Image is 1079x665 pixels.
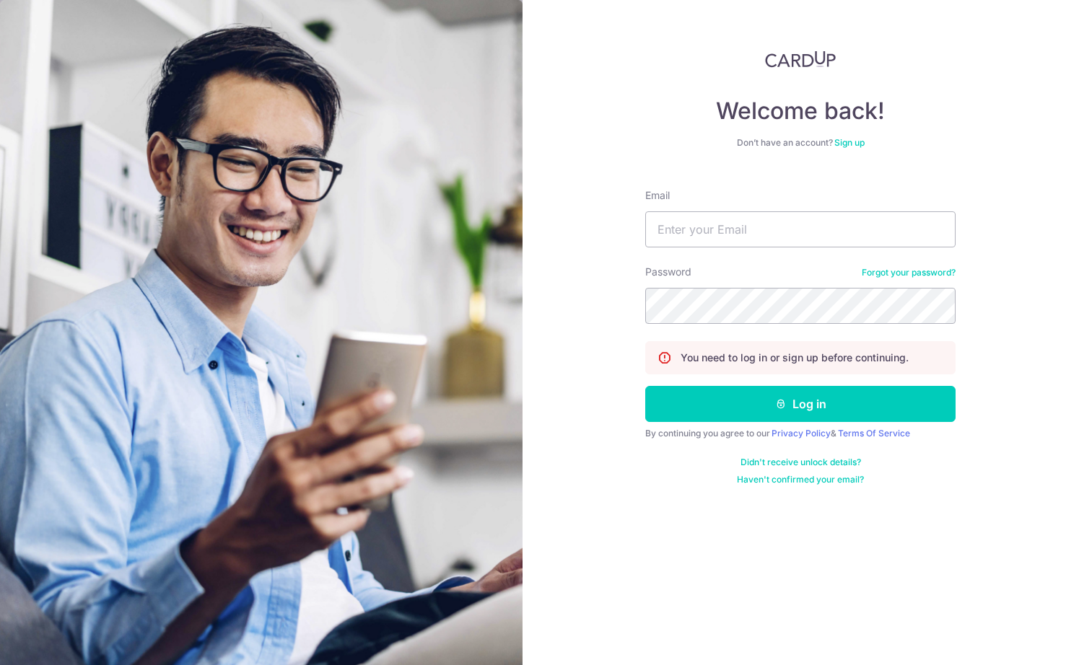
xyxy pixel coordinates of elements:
[681,351,909,365] p: You need to log in or sign up before continuing.
[862,267,956,278] a: Forgot your password?
[645,211,956,247] input: Enter your Email
[645,137,956,149] div: Don’t have an account?
[645,97,956,125] h4: Welcome back!
[645,428,956,439] div: By continuing you agree to our &
[765,50,836,68] img: CardUp Logo
[645,188,670,203] label: Email
[737,474,864,485] a: Haven't confirmed your email?
[772,428,831,439] a: Privacy Policy
[645,265,691,279] label: Password
[834,137,865,148] a: Sign up
[838,428,910,439] a: Terms Of Service
[741,457,861,468] a: Didn't receive unlock details?
[645,386,956,422] button: Log in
